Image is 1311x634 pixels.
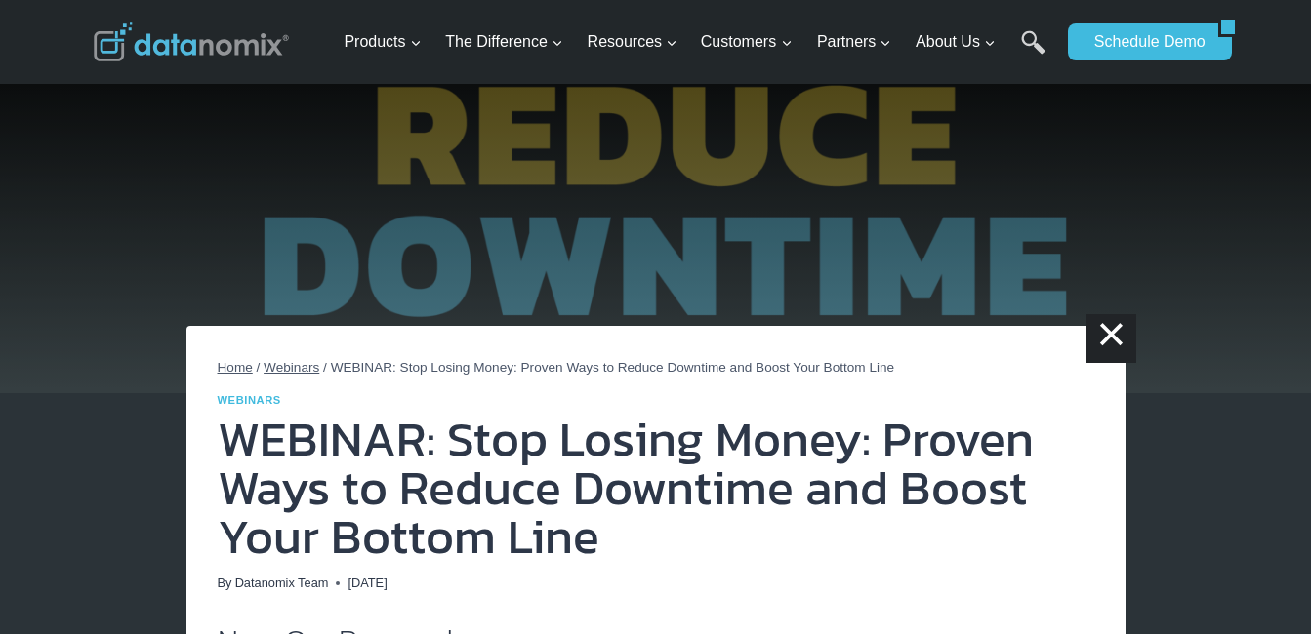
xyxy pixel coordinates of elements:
[1086,314,1135,363] a: ×
[257,360,261,375] span: /
[916,29,996,55] span: About Us
[235,575,329,590] a: Datanomix Team
[218,360,253,375] a: Home
[218,357,1094,378] nav: Breadcrumbs
[1068,23,1218,60] a: Schedule Demo
[348,574,387,593] time: [DATE]
[817,29,891,55] span: Partners
[336,11,1058,74] nav: Primary Navigation
[344,29,421,55] span: Products
[218,394,281,406] a: Webinars
[1021,30,1045,74] a: Search
[218,415,1094,561] h1: WEBINAR: Stop Losing Money: Proven Ways to Reduce Downtime and Boost Your Bottom Line
[218,574,232,593] span: By
[702,29,793,55] span: Customers
[94,22,289,61] img: Datanomix
[264,360,319,375] a: Webinars
[331,360,895,375] span: WEBINAR: Stop Losing Money: Proven Ways to Reduce Downtime and Boost Your Bottom Line
[445,29,563,55] span: The Difference
[588,29,677,55] span: Resources
[323,360,327,375] span: /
